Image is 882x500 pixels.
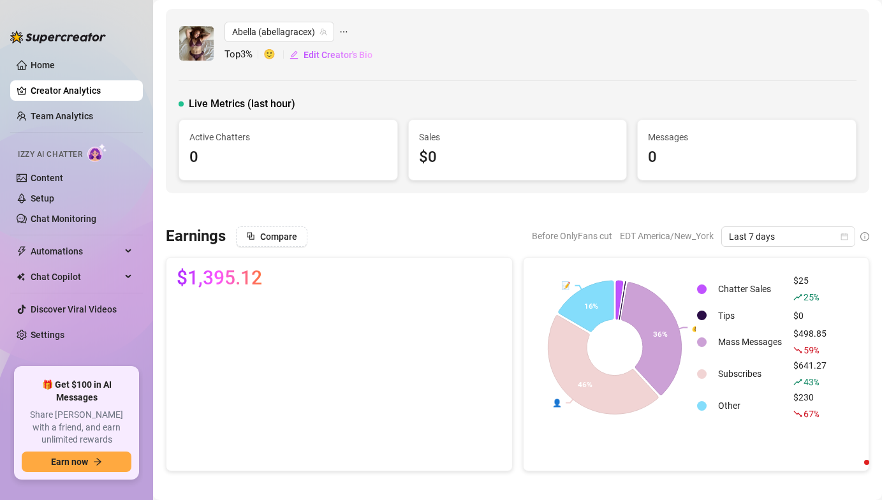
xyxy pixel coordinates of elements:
[729,227,848,246] span: Last 7 days
[552,398,562,408] text: 👤
[290,50,298,59] span: edit
[31,60,55,70] a: Home
[263,47,289,62] span: 🙂
[648,130,846,144] span: Messages
[166,226,226,247] h3: Earnings
[22,452,131,472] button: Earn nowarrow-right
[177,268,262,288] span: $1,395.12
[860,232,869,241] span: info-circle
[793,274,827,304] div: $25
[189,130,387,144] span: Active Chatters
[841,233,848,240] span: calendar
[31,304,117,314] a: Discover Viral Videos
[189,145,387,170] div: 0
[179,26,214,61] img: Abella
[320,28,327,36] span: team
[713,358,787,389] td: Subscribes
[17,246,27,256] span: thunderbolt
[31,111,93,121] a: Team Analytics
[31,267,121,287] span: Chat Copilot
[31,80,133,101] a: Creator Analytics
[31,173,63,183] a: Content
[839,457,869,487] iframe: Intercom live chat
[793,378,802,386] span: rise
[31,193,54,203] a: Setup
[18,149,82,161] span: Izzy AI Chatter
[339,22,348,42] span: ellipsis
[713,327,787,357] td: Mass Messages
[620,226,714,246] span: EDT America/New_York
[793,309,827,323] div: $0
[51,457,88,467] span: Earn now
[22,409,131,446] span: Share [PERSON_NAME] with a friend, and earn unlimited rewards
[419,145,617,170] div: $0
[713,305,787,325] td: Tips
[87,143,107,162] img: AI Chatter
[93,457,102,466] span: arrow-right
[804,344,818,356] span: 59 %
[419,130,617,144] span: Sales
[804,408,818,420] span: 67 %
[532,226,612,246] span: Before OnlyFans cut
[232,22,327,41] span: Abella (abellagracex)
[793,293,802,302] span: rise
[648,145,846,170] div: 0
[691,323,701,332] text: 💰
[260,232,297,242] span: Compare
[793,358,827,389] div: $641.27
[713,274,787,304] td: Chatter Sales
[713,390,787,421] td: Other
[31,330,64,340] a: Settings
[31,241,121,261] span: Automations
[22,379,131,404] span: 🎁 Get $100 in AI Messages
[793,346,802,355] span: fall
[31,214,96,224] a: Chat Monitoring
[561,281,571,290] text: 📝
[289,45,373,65] button: Edit Creator's Bio
[189,96,295,112] span: Live Metrics (last hour)
[246,232,255,240] span: block
[804,291,818,303] span: 25 %
[793,390,827,421] div: $230
[236,226,307,247] button: Compare
[17,272,25,281] img: Chat Copilot
[10,31,106,43] img: logo-BBDzfeDw.svg
[224,47,263,62] span: Top 3 %
[304,50,372,60] span: Edit Creator's Bio
[804,376,818,388] span: 43 %
[793,409,802,418] span: fall
[793,327,827,357] div: $498.85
